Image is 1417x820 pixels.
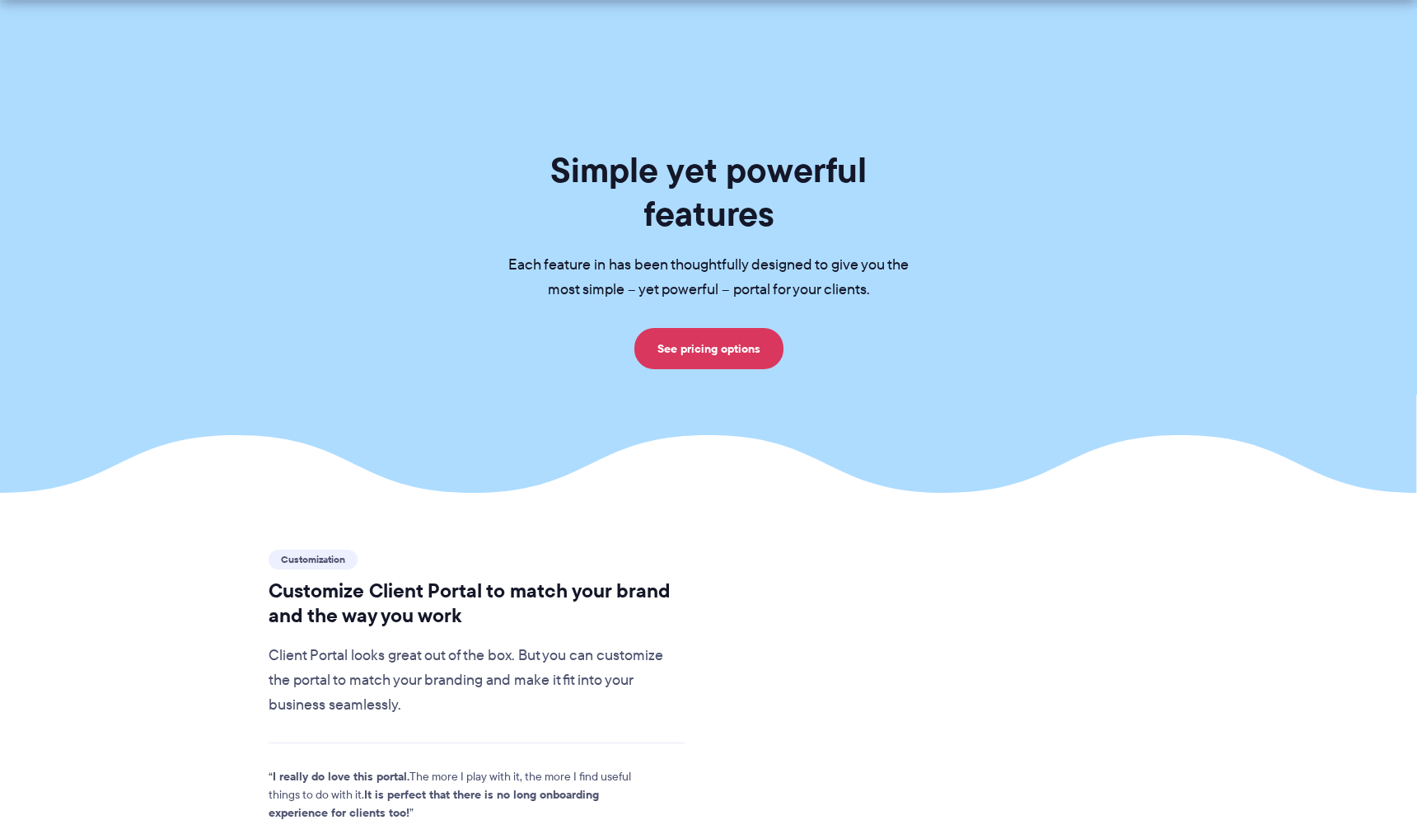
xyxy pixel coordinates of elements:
a: See pricing options [634,328,783,369]
p: Client Portal looks great out of the box. But you can customize the portal to match your branding... [269,644,685,718]
span: Customization [269,550,358,569]
p: Each feature in has been thoughtfully designed to give you the most simple – yet powerful – porta... [482,253,935,302]
strong: I really do love this portal. [273,767,409,785]
h2: Customize Client Portal to match your brand and the way you work [269,579,685,628]
h1: Simple yet powerful features [482,148,935,236]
